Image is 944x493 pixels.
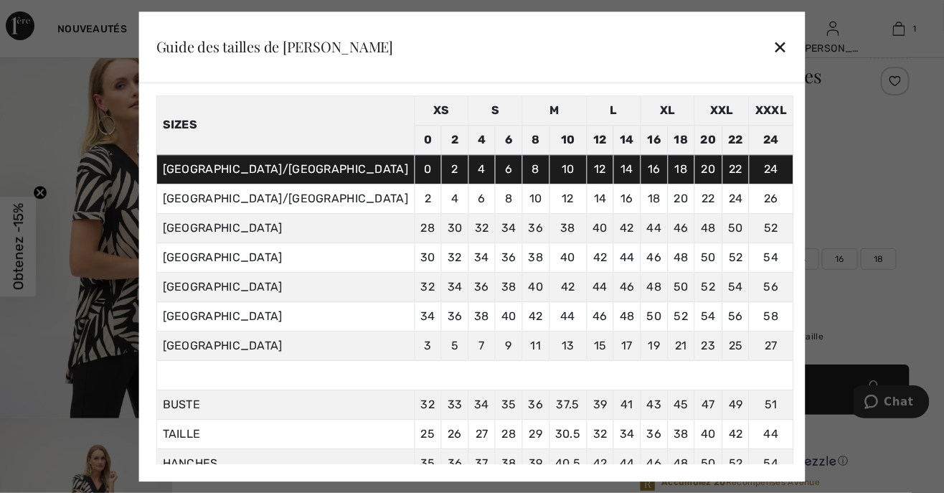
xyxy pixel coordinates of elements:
td: 10 [522,184,549,213]
td: 52 [668,301,695,331]
span: 30.5 [555,427,580,441]
th: Sizes [156,95,415,154]
span: 42 [593,456,608,470]
td: 12 [587,154,614,184]
td: 4 [468,154,496,184]
td: XL [641,95,694,125]
span: 48 [674,456,689,470]
td: 0 [415,125,442,154]
td: 4 [468,125,496,154]
td: 32 [468,213,496,243]
td: 14 [614,154,641,184]
td: 23 [694,331,722,360]
td: 4 [441,184,468,213]
td: 34 [415,301,442,331]
td: 38 [468,301,496,331]
td: 44 [549,301,587,331]
td: 48 [668,243,695,272]
td: 11 [522,331,549,360]
span: 50 [701,456,716,470]
td: 38 [522,243,549,272]
span: 32 [593,427,608,441]
span: 28 [502,427,516,441]
td: 20 [668,184,695,213]
td: [GEOGRAPHIC_DATA] [156,213,415,243]
td: 38 [496,272,523,301]
td: 10 [549,125,587,154]
td: 36 [522,213,549,243]
span: 35 [420,456,435,470]
td: 40 [522,272,549,301]
td: 32 [415,272,442,301]
td: 28 [415,213,442,243]
td: 40 [587,213,614,243]
span: 25 [421,427,435,441]
td: 30 [441,213,468,243]
td: 26 [750,184,793,213]
span: 47 [702,398,715,411]
td: TAILLE [156,419,415,449]
td: 12 [587,125,614,154]
td: 9 [496,331,523,360]
td: 22 [694,184,722,213]
td: 22 [722,125,750,154]
td: 54 [722,272,750,301]
td: 16 [641,125,668,154]
td: 2 [441,125,468,154]
td: 56 [750,272,793,301]
td: 42 [614,213,641,243]
span: 33 [448,398,463,411]
td: 16 [641,154,668,184]
span: 51 [765,398,778,411]
td: 12 [549,184,587,213]
td: S [468,95,522,125]
td: 42 [549,272,587,301]
td: 40 [549,243,587,272]
td: 34 [468,243,496,272]
td: 48 [614,301,641,331]
span: 46 [647,456,662,470]
td: 10 [549,154,587,184]
td: 16 [614,184,641,213]
td: 54 [750,243,793,272]
td: 8 [522,125,549,154]
span: 54 [764,456,779,470]
td: 2 [415,184,442,213]
td: 19 [641,331,668,360]
td: L [587,95,641,125]
span: 41 [621,398,634,411]
td: 22 [722,154,750,184]
span: Chat [31,10,60,23]
td: 6 [496,125,523,154]
span: 26 [448,427,462,441]
td: 42 [522,301,549,331]
td: 8 [522,154,549,184]
td: 13 [549,331,587,360]
td: 17 [614,331,641,360]
td: 46 [641,243,668,272]
td: 48 [694,213,722,243]
span: 37 [475,456,488,470]
td: 18 [668,154,695,184]
span: 37.5 [557,398,580,411]
td: 44 [587,272,614,301]
span: 35 [501,398,516,411]
td: 34 [441,272,468,301]
td: 7 [468,331,496,360]
td: 8 [496,184,523,213]
td: 14 [587,184,614,213]
td: 24 [750,154,793,184]
span: 34 [474,398,489,411]
td: XXL [694,95,749,125]
td: 36 [441,301,468,331]
span: 49 [729,398,743,411]
td: 18 [668,125,695,154]
td: 58 [750,301,793,331]
td: 50 [668,272,695,301]
span: 40.5 [555,456,580,470]
td: 46 [614,272,641,301]
td: 50 [722,213,750,243]
td: 42 [587,243,614,272]
td: 46 [587,301,614,331]
span: 44 [620,456,635,470]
